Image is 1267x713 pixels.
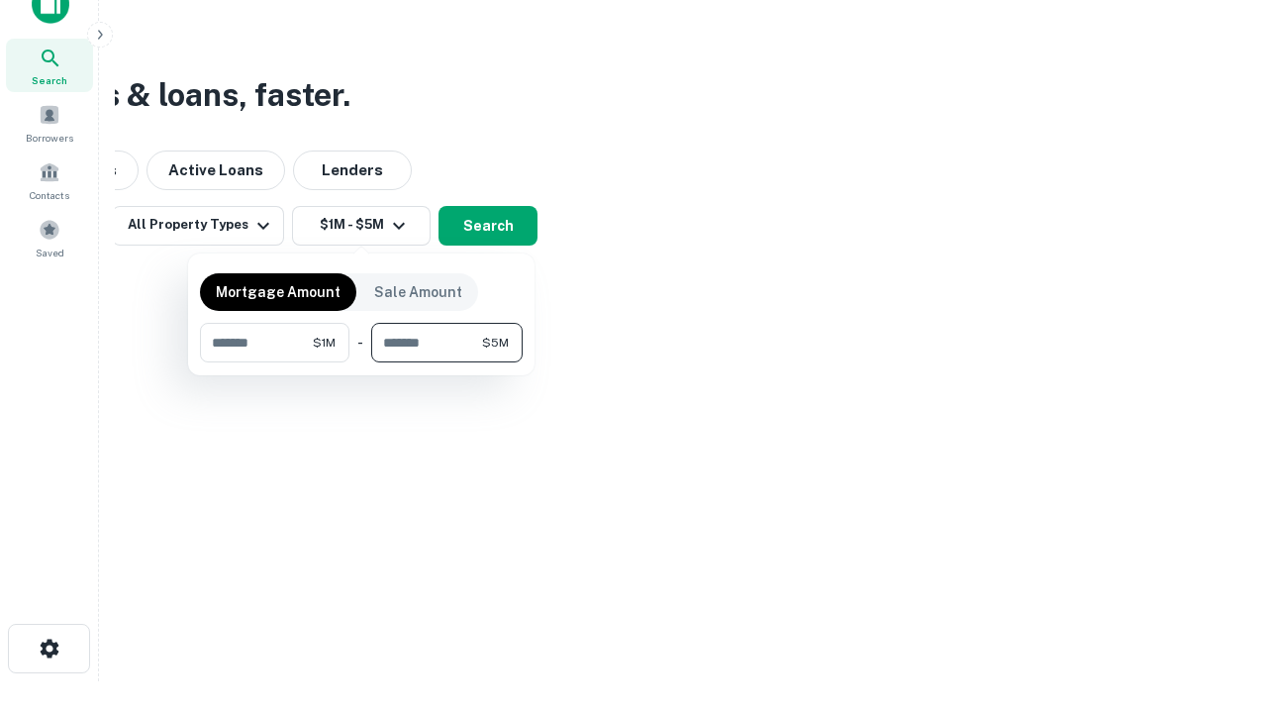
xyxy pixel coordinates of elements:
[482,334,509,352] span: $5M
[374,281,462,303] p: Sale Amount
[1168,555,1267,650] iframe: Chat Widget
[313,334,336,352] span: $1M
[216,281,341,303] p: Mortgage Amount
[357,323,363,362] div: -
